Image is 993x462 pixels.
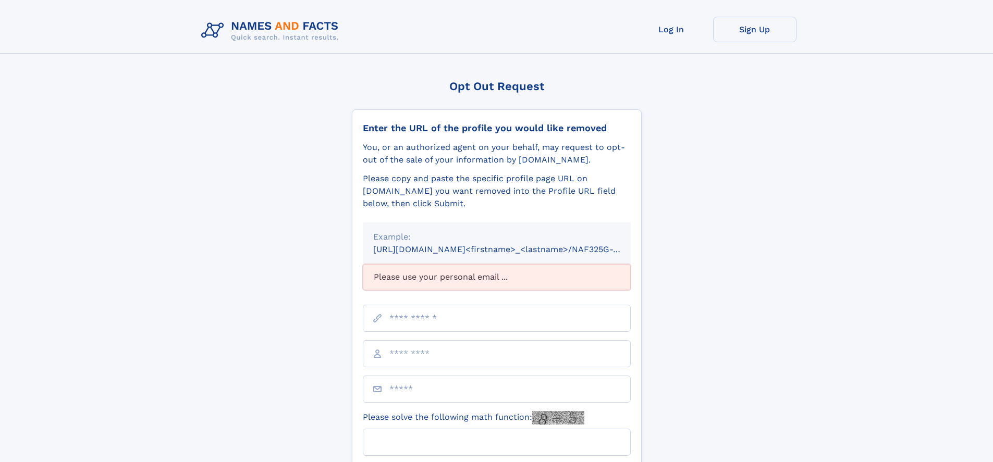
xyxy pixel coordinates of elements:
div: Example: [373,231,620,243]
img: Logo Names and Facts [197,17,347,45]
a: Log In [630,17,713,42]
label: Please solve the following math function: [363,411,584,424]
div: Enter the URL of the profile you would like removed [363,122,631,134]
small: [URL][DOMAIN_NAME]<firstname>_<lastname>/NAF325G-xxxxxxxx [373,244,651,254]
div: Please use your personal email ... [363,264,631,290]
div: Please copy and paste the specific profile page URL on [DOMAIN_NAME] you want removed into the Pr... [363,172,631,210]
div: Opt Out Request [352,80,642,93]
div: You, or an authorized agent on your behalf, may request to opt-out of the sale of your informatio... [363,141,631,166]
a: Sign Up [713,17,796,42]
